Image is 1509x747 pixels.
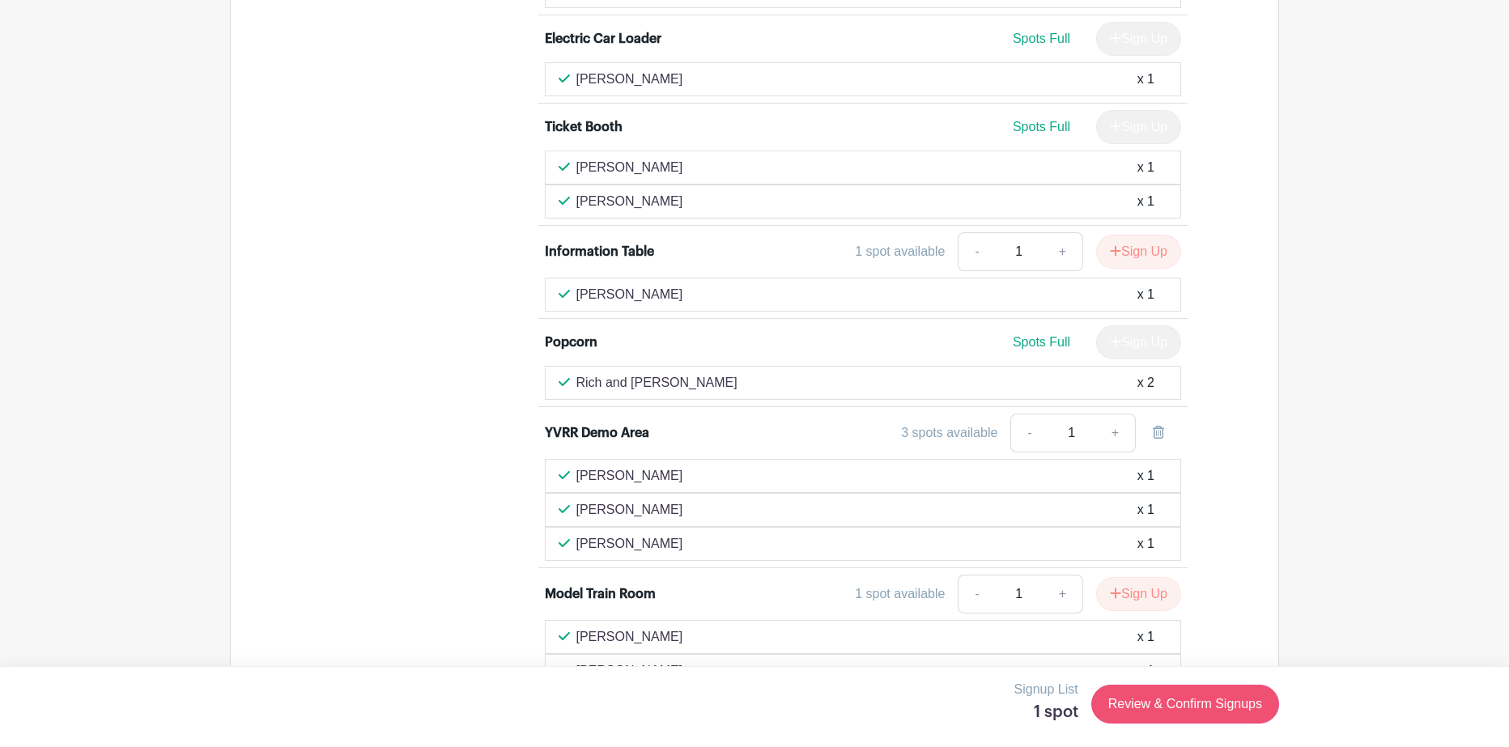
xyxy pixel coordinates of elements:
div: Popcorn [545,333,597,352]
button: Sign Up [1096,577,1181,611]
button: Sign Up [1096,235,1181,269]
span: Spots Full [1013,335,1070,349]
a: + [1043,232,1083,271]
div: 1 spot available [855,584,945,604]
div: x 1 [1137,192,1154,211]
a: + [1043,575,1083,613]
p: [PERSON_NAME] [576,70,683,89]
p: [PERSON_NAME] [576,285,683,304]
div: x 1 [1137,70,1154,89]
p: [PERSON_NAME] [576,158,683,177]
p: [PERSON_NAME] [576,192,683,211]
div: x 1 [1137,534,1154,554]
a: - [1010,414,1048,452]
div: 3 spots available [901,423,997,443]
p: [PERSON_NAME] [576,500,683,520]
span: Spots Full [1013,120,1070,134]
span: Spots Full [1013,32,1070,45]
div: Information Table [545,242,654,261]
a: - [958,575,995,613]
div: x 1 [1137,627,1154,647]
p: [PERSON_NAME] [576,661,683,681]
div: x 1 [1137,285,1154,304]
div: x 1 [1137,158,1154,177]
div: x 1 [1137,500,1154,520]
div: x 1 [1137,466,1154,486]
p: Rich and [PERSON_NAME] [576,373,737,393]
a: - [958,232,995,271]
div: x 1 [1137,661,1154,681]
p: [PERSON_NAME] [576,627,683,647]
div: 1 spot available [855,242,945,261]
a: Review & Confirm Signups [1091,685,1279,724]
p: [PERSON_NAME] [576,466,683,486]
p: Signup List [1014,680,1078,699]
h5: 1 spot [1014,702,1078,722]
a: + [1095,414,1136,452]
div: x 2 [1137,373,1154,393]
div: Model Train Room [545,584,656,604]
div: Electric Car Loader [545,29,661,49]
div: Ticket Booth [545,117,623,137]
p: [PERSON_NAME] [576,534,683,554]
div: YVRR Demo Area [545,423,649,443]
